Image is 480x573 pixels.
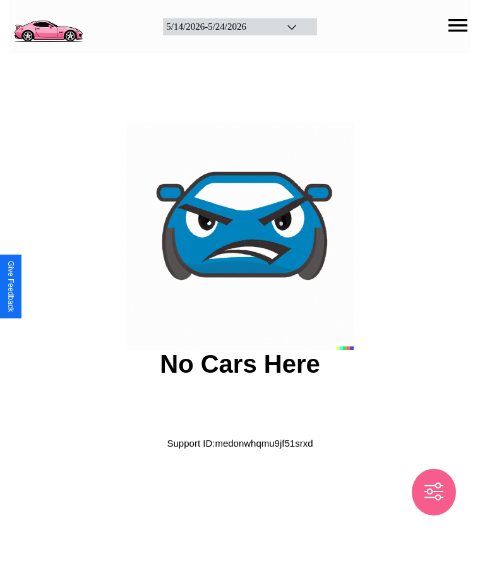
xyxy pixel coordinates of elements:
div: Give Feedback [6,261,15,312]
img: logo [9,6,87,44]
img: car [126,123,354,350]
p: Support ID: medonwhqmu9jf51srxd [167,435,313,452]
div: 5 / 14 / 2026 - 5 / 24 / 2026 [166,21,269,32]
h2: No Cars Here [160,350,320,378]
